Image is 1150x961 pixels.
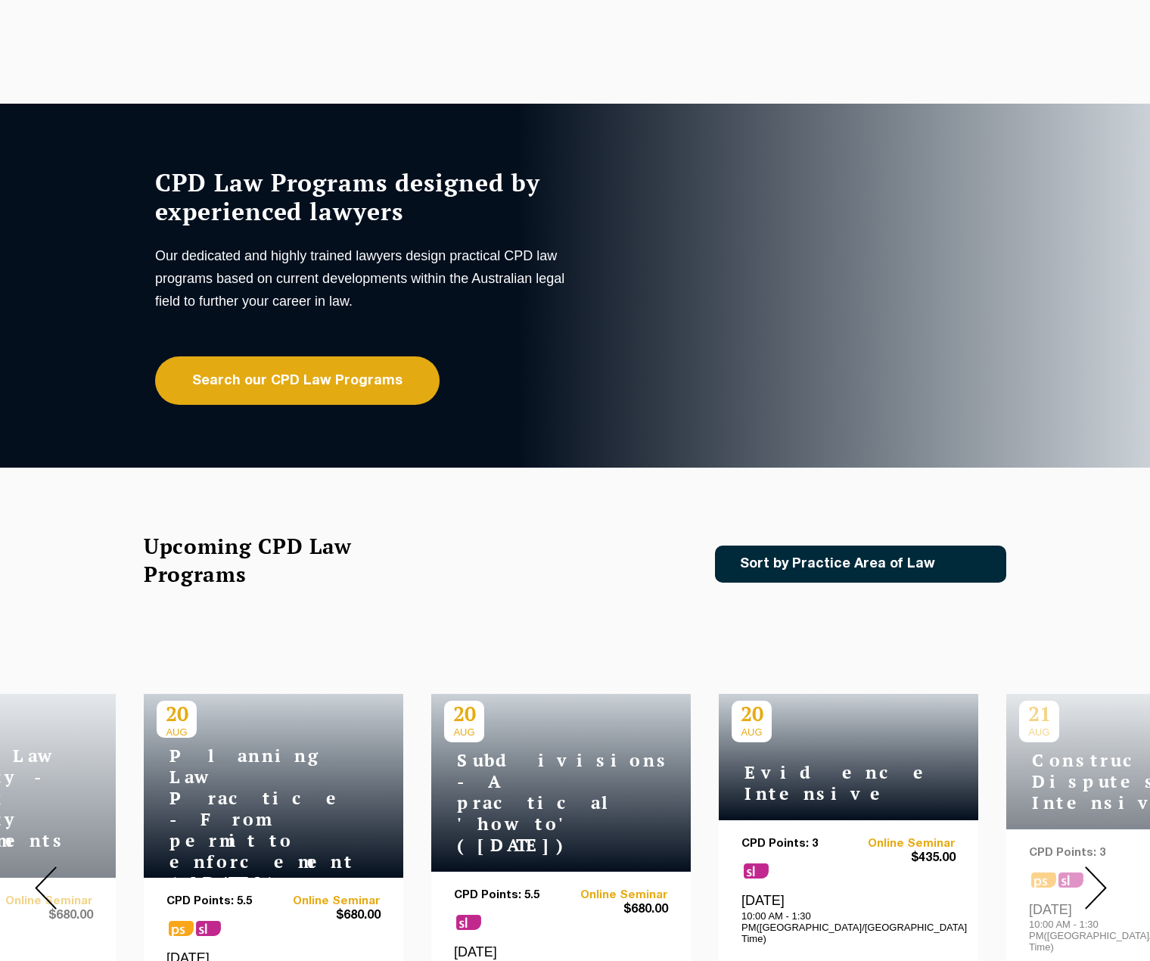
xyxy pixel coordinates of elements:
p: CPD Points: 5.5 [454,889,561,902]
a: Search our CPD Law Programs [155,356,440,405]
a: Online Seminar [849,838,956,851]
span: $680.00 [274,908,381,924]
span: AUG [157,726,197,738]
img: Prev [35,866,57,910]
p: 20 [444,701,484,726]
p: CPD Points: 5.5 [166,895,274,908]
span: AUG [444,726,484,738]
h4: Subdivisions - A practical 'how to' ([DATE]) [444,750,633,856]
img: Next [1085,866,1107,910]
span: AUG [732,726,772,738]
p: 20 [157,701,197,726]
h1: CPD Law Programs designed by experienced lawyers [155,168,571,225]
p: CPD Points: 3 [741,838,849,851]
p: 20 [732,701,772,726]
a: Online Seminar [561,889,669,902]
div: [DATE] [741,892,956,944]
span: sl [744,863,769,879]
span: ps [169,921,194,936]
p: Our dedicated and highly trained lawyers design practical CPD law programs based on current devel... [155,244,571,313]
img: Icon [959,558,977,571]
span: sl [456,915,481,930]
a: Online Seminar [274,895,381,908]
h2: Upcoming CPD Law Programs [144,532,390,588]
span: $680.00 [561,902,669,918]
span: sl [196,921,221,936]
h4: Planning Law Practice - From permit to enforcement ([DATE]) [157,745,346,894]
a: Sort by Practice Area of Law [715,546,1006,583]
p: 10:00 AM - 1:30 PM([GEOGRAPHIC_DATA]/[GEOGRAPHIC_DATA] Time) [741,910,956,944]
h4: Evidence Intensive [732,762,921,804]
span: $435.00 [849,851,956,866]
